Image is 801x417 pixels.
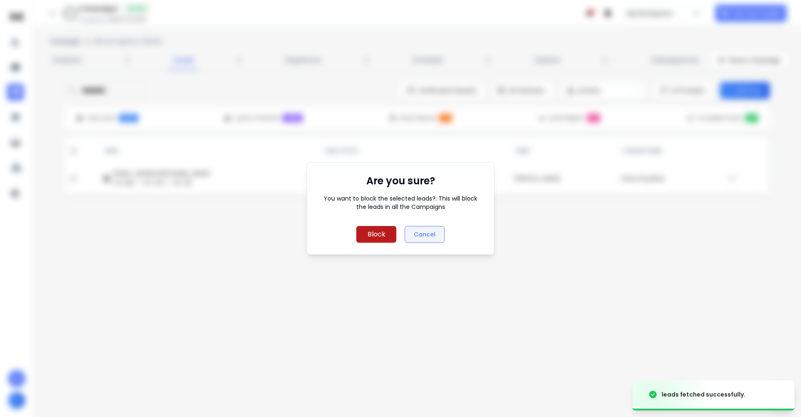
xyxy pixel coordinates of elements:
div: leads fetched successfully. [662,390,746,399]
h1: Are you sure? [366,174,435,188]
button: Block [356,226,396,243]
button: Cancel [405,226,445,243]
p: You want to block the selected leads?. This will block the leads in all the Campaigns [319,194,482,211]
